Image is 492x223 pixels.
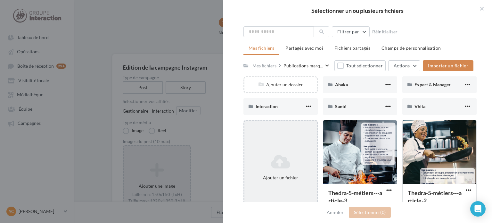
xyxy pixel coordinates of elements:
span: Mes fichiers [249,45,274,51]
button: Importer un fichier [423,60,473,71]
span: Actions [394,63,410,68]
button: Réinitialiser [370,28,400,36]
div: Ajouter un dossier [244,81,317,88]
div: Ajouter un fichier [247,175,314,181]
span: Expert & Manager [414,82,451,87]
span: Fichiers partagés [334,45,370,51]
span: Thedra-5-métiers---article-2 [408,189,462,204]
div: Mes fichiers [252,63,276,69]
span: Thedra-5-métiers---article-3 [328,189,382,204]
span: Abaka [335,82,348,87]
button: Tout sélectionner [334,60,386,71]
span: Vhita [414,104,425,109]
button: Filtrer par [332,26,370,37]
span: Importer un fichier [428,63,468,68]
button: Actions [388,60,420,71]
span: Champs de personnalisation [381,45,441,51]
span: Santé [335,104,346,109]
h2: Sélectionner un ou plusieurs fichiers [233,8,482,13]
div: Open Intercom Messenger [470,201,486,217]
button: Sélectionner(0) [349,207,391,218]
span: (0) [380,210,386,215]
span: Publications marq... [283,63,323,69]
span: Partagés avec moi [285,45,323,51]
span: Interaction [256,104,278,109]
button: Annuler [324,209,346,216]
